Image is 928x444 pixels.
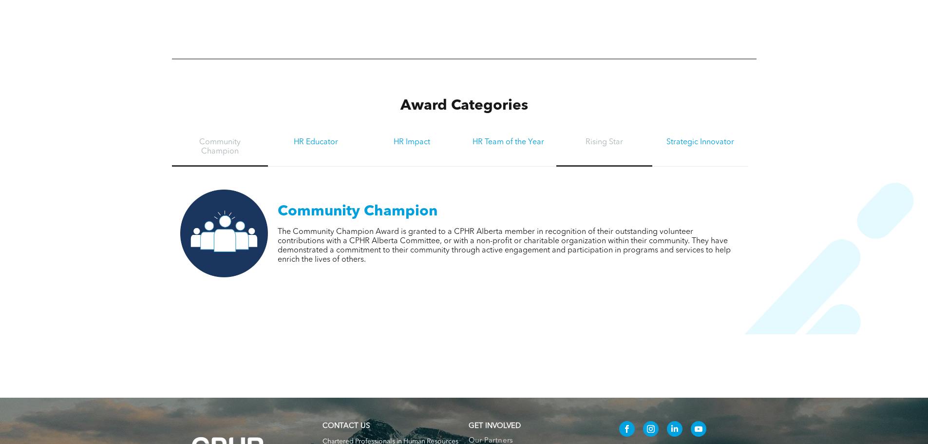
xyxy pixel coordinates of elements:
[469,423,521,430] span: GET INVOLVED
[400,98,528,113] span: Award Categories
[373,138,451,147] h3: HR Impact
[661,138,739,147] h3: Strategic Innovator
[619,421,635,439] a: facebook
[565,138,644,147] h3: Rising Star
[277,138,355,147] h3: HR Educator
[181,138,259,156] h3: Community Champion
[322,423,370,430] a: CONTACT US
[691,421,706,439] a: youtube
[278,203,740,220] p: Community Champion
[469,138,547,147] h3: HR Team of the Year
[667,421,682,439] a: linkedin
[643,421,659,439] a: instagram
